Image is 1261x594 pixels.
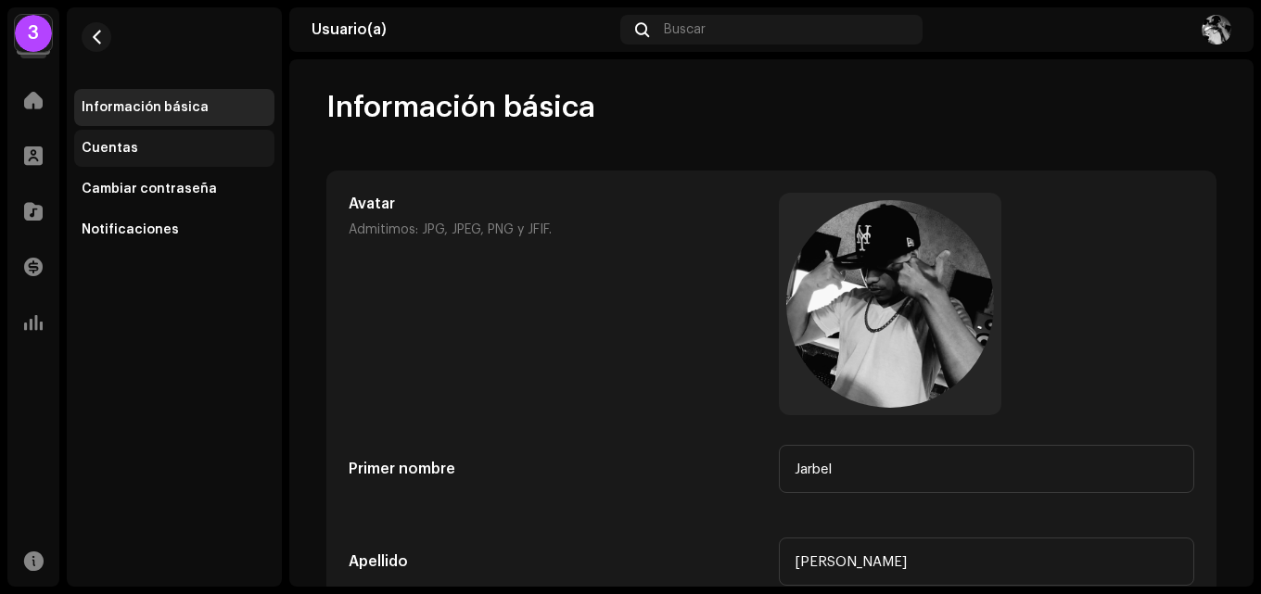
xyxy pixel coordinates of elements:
[82,222,179,237] div: Notificaciones
[664,22,706,37] span: Buscar
[82,100,209,115] div: Información básica
[74,171,274,208] re-m-nav-item: Cambiar contraseña
[349,550,764,573] h5: Apellido
[82,182,217,196] div: Cambiar contraseña
[349,219,764,241] p: Admitimos: JPG, JPEG, PNG y JFIF.
[74,130,274,167] re-m-nav-item: Cuentas
[74,89,274,126] re-m-nav-item: Información básica
[779,537,1194,586] input: Apellido
[349,193,764,215] h5: Avatar
[15,15,52,52] div: 3
[779,445,1194,493] input: Primer nombre
[74,211,274,248] re-m-nav-item: Notificaciones
[349,458,764,480] h5: Primer nombre
[326,89,595,126] span: Información básica
[312,22,613,37] div: Usuario(a)
[82,141,138,156] div: Cuentas
[1202,15,1231,44] img: e24304c0-9e9c-4749-a4be-8170a82677ee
